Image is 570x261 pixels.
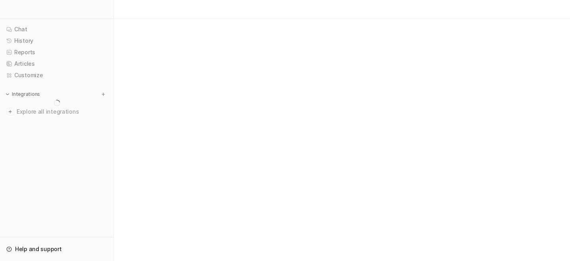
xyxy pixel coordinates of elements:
[3,106,110,117] a: Explore all integrations
[3,58,110,69] a: Articles
[3,47,110,58] a: Reports
[101,91,106,97] img: menu_add.svg
[6,108,14,116] img: explore all integrations
[3,244,110,255] a: Help and support
[17,105,107,118] span: Explore all integrations
[12,91,40,97] p: Integrations
[3,24,110,35] a: Chat
[3,70,110,81] a: Customize
[3,35,110,46] a: History
[3,90,42,98] button: Integrations
[5,91,10,97] img: expand menu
